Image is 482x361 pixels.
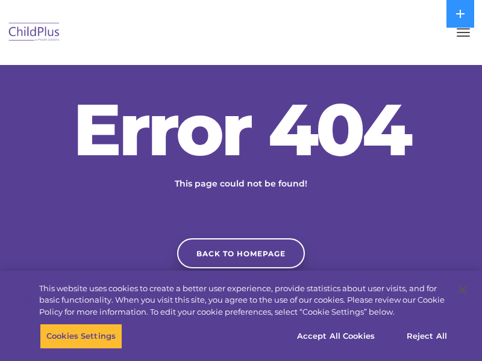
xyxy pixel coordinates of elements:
h2: Error 404 [60,93,422,165]
img: ChildPlus by Procare Solutions [6,19,63,47]
a: Back to homepage [177,238,305,268]
div: This website uses cookies to create a better user experience, provide statistics about user visit... [39,283,448,318]
button: Cookies Settings [40,324,122,349]
button: Reject All [389,324,465,349]
p: This page could not be found! [114,177,368,190]
button: Close [449,277,476,303]
button: Accept All Cookies [290,324,381,349]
